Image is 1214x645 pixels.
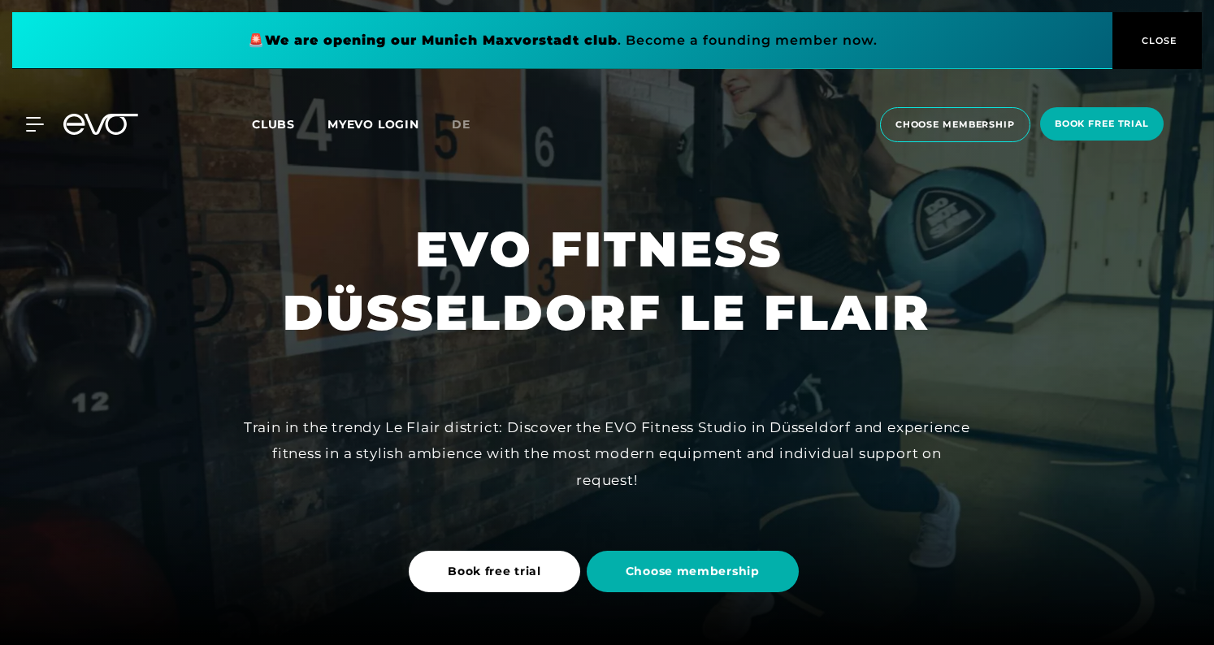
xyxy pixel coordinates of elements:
span: Clubs [252,117,295,132]
button: CLOSE [1112,12,1202,69]
a: de [452,115,490,134]
h1: EVO FITNESS DÜSSELDORF LE FLAIR [283,218,931,344]
div: Train in the trendy Le Flair district: Discover the EVO Fitness Studio in Düsseldorf and experien... [241,414,973,493]
span: CLOSE [1138,33,1177,48]
a: book free trial [1035,107,1168,142]
a: Book free trial [409,539,587,604]
span: choose membership [895,118,1015,132]
a: choose membership [875,107,1035,142]
a: MYEVO LOGIN [327,117,419,132]
a: Choose membership [587,539,805,604]
span: de [452,117,470,132]
span: Choose membership [626,563,760,580]
a: Clubs [252,116,327,132]
span: book free trial [1055,117,1149,131]
span: Book free trial [448,563,541,580]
